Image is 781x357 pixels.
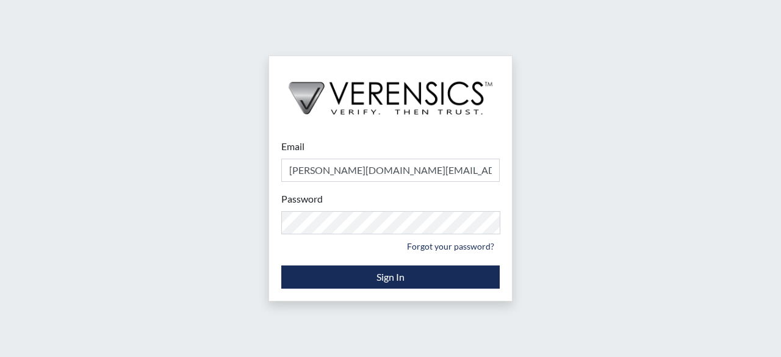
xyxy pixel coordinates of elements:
label: Email [281,139,304,154]
input: Email [281,159,500,182]
button: Sign In [281,265,500,289]
label: Password [281,192,323,206]
img: logo-wide-black.2aad4157.png [269,56,512,127]
a: Forgot your password? [401,237,500,256]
